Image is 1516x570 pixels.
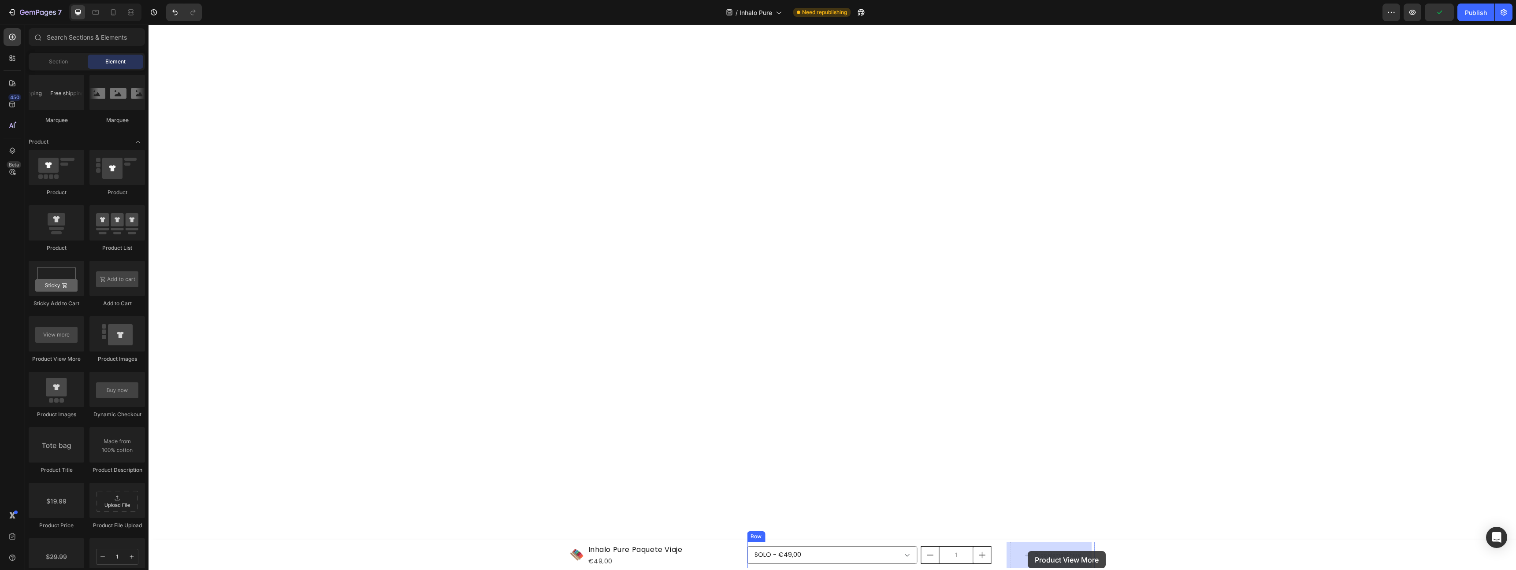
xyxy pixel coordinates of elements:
div: Product Price [29,522,84,529]
div: €49,00 [439,531,535,542]
p: 7 [58,7,62,18]
button: 7 [4,4,66,21]
div: Beta [7,161,21,168]
div: Marquee [89,116,145,124]
div: Product Images [29,411,84,418]
div: Product View More [29,355,84,363]
span: Section [49,58,68,66]
button: Publish [1457,4,1494,21]
button: decrement [773,522,791,539]
div: Undo/Redo [166,4,202,21]
div: 450 [8,94,21,101]
div: Product [29,244,84,252]
span: / [736,8,738,17]
button: increment [825,522,843,539]
div: Product [89,189,145,196]
div: Dynamic Checkout [89,411,145,418]
div: Product File Upload [89,522,145,529]
div: Product [29,189,84,196]
div: Sticky Add to Cart [29,300,84,307]
span: Element [105,58,126,66]
div: Product Images [89,355,145,363]
div: Publish [1465,8,1487,17]
input: Search Sections & Elements [29,28,145,46]
span: Product [29,138,48,146]
span: Need republishing [802,8,847,16]
div: Product Description [89,466,145,474]
span: Inhalo Pure [739,8,772,17]
div: Add to Cart [89,300,145,307]
div: Product Title [29,466,84,474]
span: Toggle open [131,135,145,149]
h1: Inhalo Pure Paquete Viaje [439,519,535,531]
div: Open Intercom Messenger [1486,527,1507,548]
div: Row [600,508,615,516]
div: Marquee [29,116,84,124]
input: quantity [791,522,825,539]
div: Product List [89,244,145,252]
iframe: Design area [149,25,1516,570]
